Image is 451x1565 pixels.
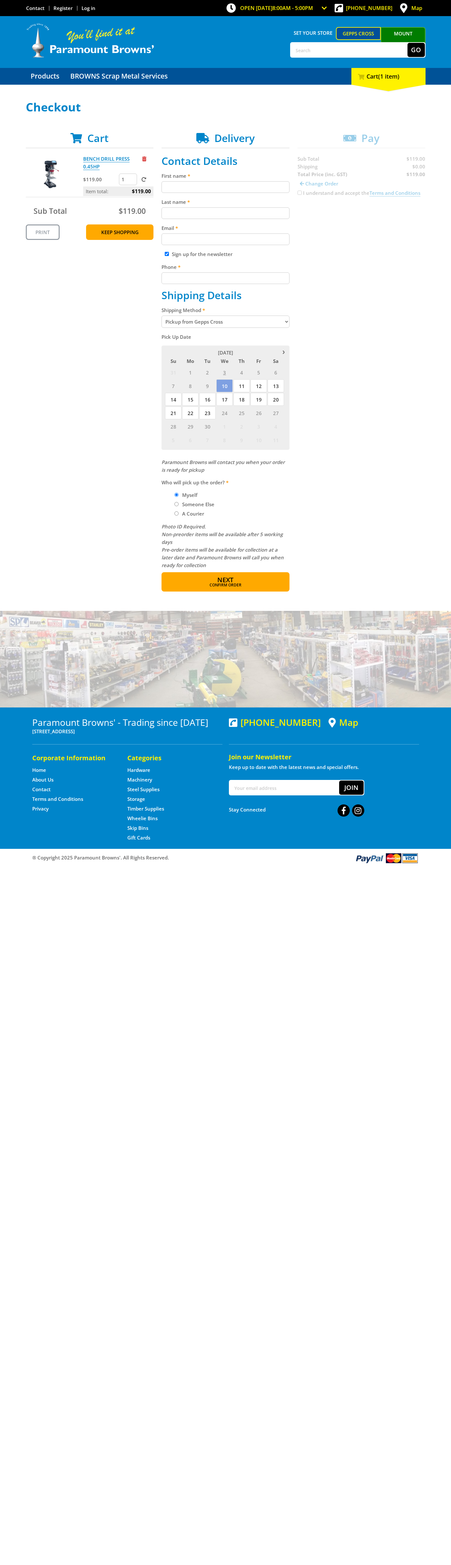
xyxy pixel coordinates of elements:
[240,5,313,12] span: OPEN [DATE]
[229,753,419,762] h5: Join our Newsletter
[34,206,67,216] span: Sub Total
[162,155,289,167] h2: Contact Details
[268,406,284,419] span: 27
[268,433,284,446] span: 11
[233,406,250,419] span: 25
[233,393,250,406] span: 18
[127,805,164,812] a: Go to the Timber Supplies page
[165,393,181,406] span: 14
[268,379,284,392] span: 13
[182,379,199,392] span: 8
[165,433,181,446] span: 5
[162,479,289,486] label: Who will pick up the order?
[86,224,153,240] a: Keep Shopping
[250,379,267,392] span: 12
[336,27,381,40] a: Gepps Cross
[218,349,233,356] span: [DATE]
[229,802,364,817] div: Stay Connected
[216,357,233,365] span: We
[216,420,233,433] span: 1
[180,489,200,500] label: Myself
[162,523,284,568] em: Photo ID Required. Non-preorder items will be available after 5 working days Pre-order items will...
[172,251,232,257] label: Sign up for the newsletter
[32,776,54,783] a: Go to the About Us page
[127,815,158,822] a: Go to the Wheelie Bins page
[32,727,222,735] p: [STREET_ADDRESS]
[381,27,426,52] a: Mount [PERSON_NAME]
[182,406,199,419] span: 22
[216,366,233,379] span: 3
[162,272,289,284] input: Please enter your telephone number.
[127,754,210,763] h5: Categories
[165,366,181,379] span: 31
[182,433,199,446] span: 6
[82,5,95,11] a: Log in
[26,5,44,11] a: Go to the Contact page
[268,366,284,379] span: 6
[378,72,399,80] span: (1 item)
[250,433,267,446] span: 10
[216,379,233,392] span: 10
[162,172,289,180] label: First name
[26,68,64,85] a: Go to the Products page
[174,502,179,506] input: Please select who will pick up the order.
[199,366,216,379] span: 2
[65,68,172,85] a: Go to the BROWNS Scrap Metal Services page
[54,5,73,11] a: Go to the registration page
[162,233,289,245] input: Please enter your email address.
[268,420,284,433] span: 4
[165,420,181,433] span: 28
[87,131,109,145] span: Cart
[355,852,419,864] img: PayPal, Mastercard, Visa accepted
[32,786,51,793] a: Go to the Contact page
[214,131,255,145] span: Delivery
[142,156,146,162] a: Remove from cart
[132,186,151,196] span: $119.00
[26,224,60,240] a: Print
[162,459,285,473] em: Paramount Browns will contact you when your order is ready for pickup
[268,393,284,406] span: 20
[127,786,160,793] a: Go to the Steel Supplies page
[216,433,233,446] span: 8
[162,207,289,219] input: Please enter your last name.
[32,155,71,194] img: BENCH DRILL PRESS 0.45HP
[127,776,152,783] a: Go to the Machinery page
[127,796,145,802] a: Go to the Storage page
[26,23,155,58] img: Paramount Browns'
[119,206,146,216] span: $119.00
[174,493,179,497] input: Please select who will pick up the order.
[217,575,233,584] span: Next
[175,583,276,587] span: Confirm order
[127,825,148,831] a: Go to the Skip Bins page
[32,805,49,812] a: Go to the Privacy page
[250,366,267,379] span: 5
[233,357,250,365] span: Th
[182,393,199,406] span: 15
[250,393,267,406] span: 19
[165,379,181,392] span: 7
[199,393,216,406] span: 16
[26,101,426,114] h1: Checkout
[162,224,289,232] label: Email
[233,366,250,379] span: 4
[199,406,216,419] span: 23
[229,717,321,727] div: [PHONE_NUMBER]
[162,572,289,592] button: Next Confirm order
[233,420,250,433] span: 2
[165,406,181,419] span: 21
[162,181,289,193] input: Please enter your first name.
[290,27,336,39] span: Set your store
[127,767,150,773] a: Go to the Hardware page
[162,289,289,301] h2: Shipping Details
[199,357,216,365] span: Tu
[162,316,289,328] select: Please select a shipping method.
[32,754,114,763] h5: Corporate Information
[182,420,199,433] span: 29
[182,366,199,379] span: 1
[83,186,153,196] p: Item total:
[162,263,289,271] label: Phone
[165,357,181,365] span: Su
[328,717,358,728] a: View a map of Gepps Cross location
[162,198,289,206] label: Last name
[83,156,130,170] a: BENCH DRILL PRESS 0.45HP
